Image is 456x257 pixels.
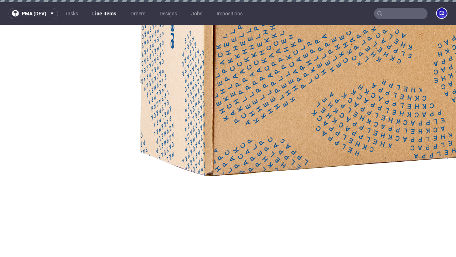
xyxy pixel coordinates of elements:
[212,8,247,19] a: Impositions
[22,11,46,16] span: pma (dev)
[437,8,447,18] figcaption: e2
[187,8,207,19] a: Jobs
[126,8,150,19] a: Orders
[9,8,58,19] button: pma (dev)
[61,8,82,19] a: Tasks
[88,8,120,19] a: Line Items
[155,8,181,19] a: Designs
